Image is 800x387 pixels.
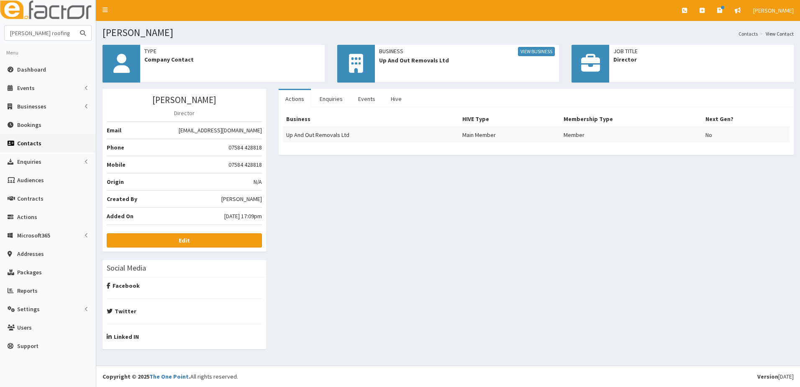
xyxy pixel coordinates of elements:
span: Events [17,84,35,92]
a: Edit [107,233,262,248]
span: Type [144,47,321,55]
span: [EMAIL_ADDRESS][DOMAIN_NAME] [179,126,262,134]
a: Enquiries [313,90,349,108]
a: The One Point [149,373,189,380]
span: N/A [254,178,262,186]
span: Audiences [17,176,44,184]
span: Bookings [17,121,41,129]
span: Packages [17,268,42,276]
span: Settings [17,305,40,313]
td: No [702,127,790,142]
strong: Twitter [107,307,136,315]
a: Contacts [738,30,758,37]
input: Search... [5,26,75,40]
b: Email [107,126,121,134]
a: Hive [384,90,408,108]
li: View Contact [758,30,794,37]
span: Enquiries [17,158,41,165]
a: Events [351,90,382,108]
strong: Linked IN [107,333,139,341]
b: Created By [107,195,137,203]
span: Company Contact [144,55,321,64]
span: Reports [17,287,38,294]
strong: Facebook [107,282,140,289]
b: Origin [107,178,124,186]
span: Addresses [17,250,44,258]
span: [PERSON_NAME] [753,7,794,14]
b: Edit [179,237,190,244]
a: View Business [518,47,555,56]
b: Mobile [107,161,126,168]
span: Business [379,47,555,56]
td: Up And Out Removals Ltd [283,127,459,142]
h1: [PERSON_NAME] [103,27,794,38]
th: Membership Type [560,111,702,127]
b: Version [757,373,778,380]
span: Actions [17,213,37,221]
span: Job Title [613,47,790,55]
b: Added On [107,212,133,220]
b: Phone [107,144,124,151]
a: Actions [279,90,311,108]
th: Next Gen? [702,111,790,127]
span: Businesses [17,103,46,110]
h3: [PERSON_NAME] [107,95,262,105]
span: 07584 428818 [228,143,262,152]
span: Up And Out Removals Ltd [379,56,555,64]
span: Contracts [17,195,44,202]
span: Support [17,342,38,350]
p: Director [107,109,262,117]
span: Microsoft365 [17,232,50,239]
footer: All rights reserved. [96,366,800,387]
span: Users [17,324,32,331]
span: Contacts [17,139,41,147]
th: Business [283,111,459,127]
span: Director [613,55,790,64]
span: 07584 428818 [228,160,262,169]
span: Dashboard [17,66,46,73]
td: Main Member [459,127,560,142]
span: [PERSON_NAME] [221,195,262,203]
div: [DATE] [757,372,794,381]
h3: Social Media [107,264,146,272]
span: [DATE] 17:09pm [224,212,262,220]
td: Member [560,127,702,142]
strong: Copyright © 2025 . [103,373,190,380]
th: HIVE Type [459,111,560,127]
